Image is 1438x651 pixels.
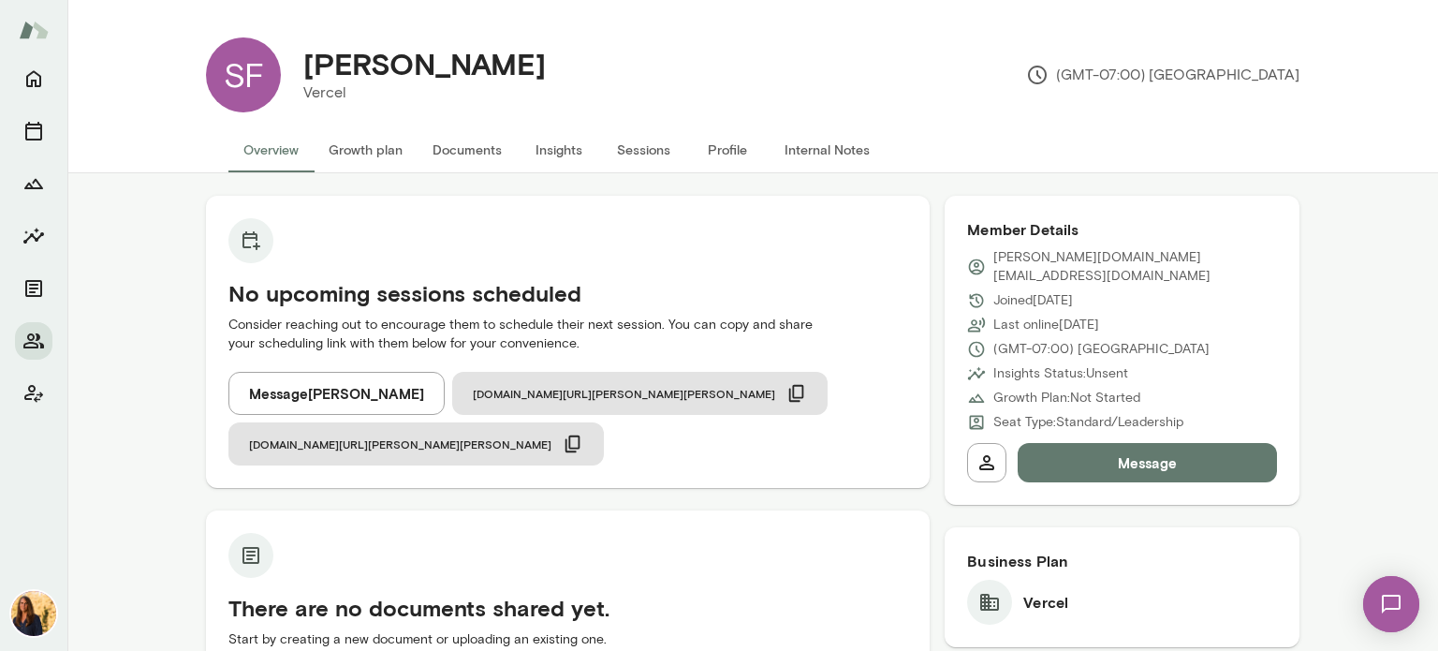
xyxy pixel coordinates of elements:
[15,165,52,202] button: Growth Plan
[228,372,445,415] button: Message[PERSON_NAME]
[249,436,551,451] span: [DOMAIN_NAME][URL][PERSON_NAME][PERSON_NAME]
[1023,591,1068,614] h6: Vercel
[15,60,52,97] button: Home
[993,340,1210,359] p: (GMT-07:00) [GEOGRAPHIC_DATA]
[303,81,546,104] p: Vercel
[418,127,517,172] button: Documents
[993,364,1128,383] p: Insights Status: Unsent
[517,127,601,172] button: Insights
[15,270,52,307] button: Documents
[228,127,314,172] button: Overview
[228,630,907,649] p: Start by creating a new document or uploading an existing one.
[770,127,885,172] button: Internal Notes
[11,591,56,636] img: Sheri DeMario
[993,291,1073,310] p: Joined [DATE]
[19,12,49,48] img: Mento
[228,278,907,308] h5: No upcoming sessions scheduled
[1026,64,1299,86] p: (GMT-07:00) [GEOGRAPHIC_DATA]
[473,386,775,401] span: [DOMAIN_NAME][URL][PERSON_NAME][PERSON_NAME]
[967,218,1277,241] h6: Member Details
[15,217,52,255] button: Insights
[1018,443,1277,482] button: Message
[15,375,52,412] button: Client app
[452,372,828,415] button: [DOMAIN_NAME][URL][PERSON_NAME][PERSON_NAME]
[15,112,52,150] button: Sessions
[228,593,907,623] h5: There are no documents shared yet.
[967,550,1277,572] h6: Business Plan
[685,127,770,172] button: Profile
[314,127,418,172] button: Growth plan
[206,37,281,112] div: SF
[228,316,907,353] p: Consider reaching out to encourage them to schedule their next session. You can copy and share yo...
[228,422,604,466] button: [DOMAIN_NAME][URL][PERSON_NAME][PERSON_NAME]
[993,248,1277,286] p: [PERSON_NAME][DOMAIN_NAME][EMAIL_ADDRESS][DOMAIN_NAME]
[993,413,1183,432] p: Seat Type: Standard/Leadership
[993,389,1140,407] p: Growth Plan: Not Started
[993,316,1099,334] p: Last online [DATE]
[15,322,52,360] button: Members
[601,127,685,172] button: Sessions
[303,46,546,81] h4: [PERSON_NAME]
